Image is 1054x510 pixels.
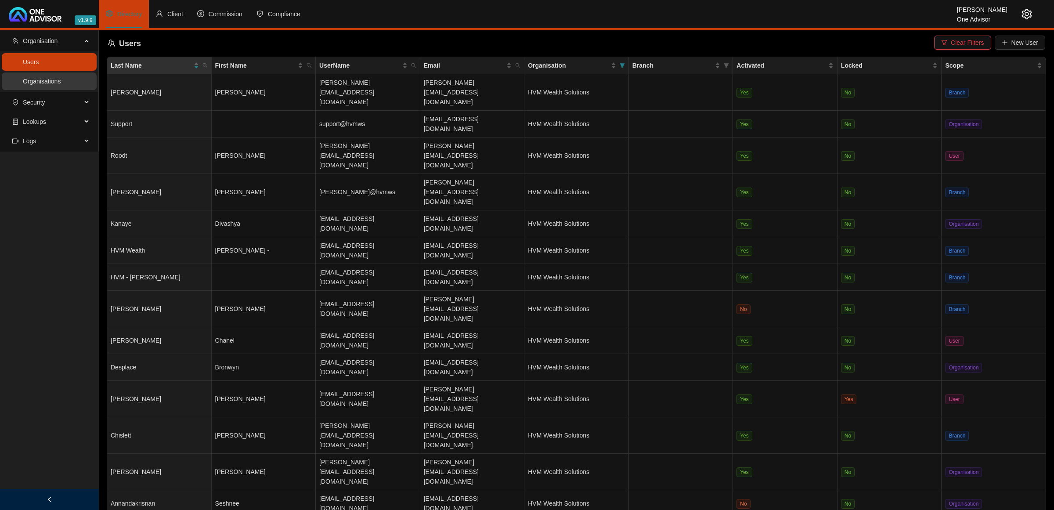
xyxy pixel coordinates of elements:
[107,137,212,174] td: Roodt
[524,174,629,210] td: HVM Wealth Solutions
[841,61,931,70] span: Locked
[9,7,61,22] img: 2df55531c6924b55f21c4cf5d4484680-logo-light.svg
[316,74,420,111] td: [PERSON_NAME][EMAIL_ADDRESS][DOMAIN_NAME]
[420,137,525,174] td: [PERSON_NAME][EMAIL_ADDRESS][DOMAIN_NAME]
[618,59,627,72] span: filter
[420,381,525,417] td: [PERSON_NAME][EMAIL_ADDRESS][DOMAIN_NAME]
[945,273,969,282] span: Branch
[528,61,609,70] span: Organisation
[945,394,963,404] span: User
[515,63,520,68] span: search
[107,264,212,291] td: HVM - [PERSON_NAME]
[524,381,629,417] td: HVM Wealth Solutions
[736,188,752,197] span: Yes
[316,57,420,74] th: UserName
[841,88,855,98] span: No
[841,467,855,477] span: No
[957,2,1007,12] div: [PERSON_NAME]
[420,454,525,490] td: [PERSON_NAME][EMAIL_ADDRESS][DOMAIN_NAME]
[524,74,629,111] td: HVM Wealth Solutions
[524,417,629,454] td: HVM Wealth Solutions
[212,454,316,490] td: [PERSON_NAME]
[212,417,316,454] td: [PERSON_NAME]
[202,63,208,68] span: search
[957,12,1007,22] div: One Advisor
[733,57,837,74] th: Activated
[107,174,212,210] td: [PERSON_NAME]
[524,137,629,174] td: HVM Wealth Solutions
[524,291,629,327] td: HVM Wealth Solutions
[736,499,750,509] span: No
[1011,38,1038,47] span: New User
[951,38,984,47] span: Clear Filters
[420,264,525,291] td: [EMAIL_ADDRESS][DOMAIN_NAME]
[934,36,991,50] button: Clear Filters
[841,188,855,197] span: No
[841,499,855,509] span: No
[107,454,212,490] td: [PERSON_NAME]
[23,137,36,145] span: Logs
[209,11,242,18] span: Commission
[945,499,982,509] span: Organisation
[106,10,113,17] span: setting
[945,246,969,256] span: Branch
[319,61,401,70] span: UserName
[945,61,1035,70] span: Scope
[212,174,316,210] td: [PERSON_NAME]
[307,63,312,68] span: search
[736,273,752,282] span: Yes
[524,237,629,264] td: HVM Wealth Solutions
[941,40,947,46] span: filter
[629,57,733,74] th: Branch
[841,273,855,282] span: No
[256,10,263,17] span: safety
[12,138,18,144] span: video-camera
[107,417,212,454] td: Chislett
[305,59,314,72] span: search
[945,188,969,197] span: Branch
[316,210,420,237] td: [EMAIL_ADDRESS][DOMAIN_NAME]
[212,291,316,327] td: [PERSON_NAME]
[23,99,45,106] span: Security
[316,111,420,137] td: support@hvmws
[420,57,525,74] th: Email
[1022,9,1032,19] span: setting
[736,304,750,314] span: No
[107,327,212,354] td: [PERSON_NAME]
[316,417,420,454] td: [PERSON_NAME][EMAIL_ADDRESS][DOMAIN_NAME]
[632,61,714,70] span: Branch
[111,61,192,70] span: Last Name
[524,111,629,137] td: HVM Wealth Solutions
[167,11,183,18] span: Client
[420,74,525,111] td: [PERSON_NAME][EMAIL_ADDRESS][DOMAIN_NAME]
[316,174,420,210] td: [PERSON_NAME]@hvmws
[107,210,212,237] td: Kanaye
[736,336,752,346] span: Yes
[316,381,420,417] td: [EMAIL_ADDRESS][DOMAIN_NAME]
[107,74,212,111] td: [PERSON_NAME]
[995,36,1045,50] button: New User
[420,237,525,264] td: [EMAIL_ADDRESS][DOMAIN_NAME]
[841,336,855,346] span: No
[736,467,752,477] span: Yes
[316,137,420,174] td: [PERSON_NAME][EMAIL_ADDRESS][DOMAIN_NAME]
[12,38,18,44] span: team
[620,63,625,68] span: filter
[212,210,316,237] td: Divashya
[736,88,752,98] span: Yes
[316,237,420,264] td: [EMAIL_ADDRESS][DOMAIN_NAME]
[942,57,1046,74] th: Scope
[212,74,316,111] td: [PERSON_NAME]
[23,37,58,44] span: Organisation
[841,394,857,404] span: Yes
[212,327,316,354] td: Chanel
[23,118,46,125] span: Lookups
[212,57,316,74] th: First Name
[215,61,296,70] span: First Name
[841,219,855,229] span: No
[12,99,18,105] span: safety-certificate
[47,496,53,503] span: left
[107,381,212,417] td: [PERSON_NAME]
[736,61,827,70] span: Activated
[524,454,629,490] td: HVM Wealth Solutions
